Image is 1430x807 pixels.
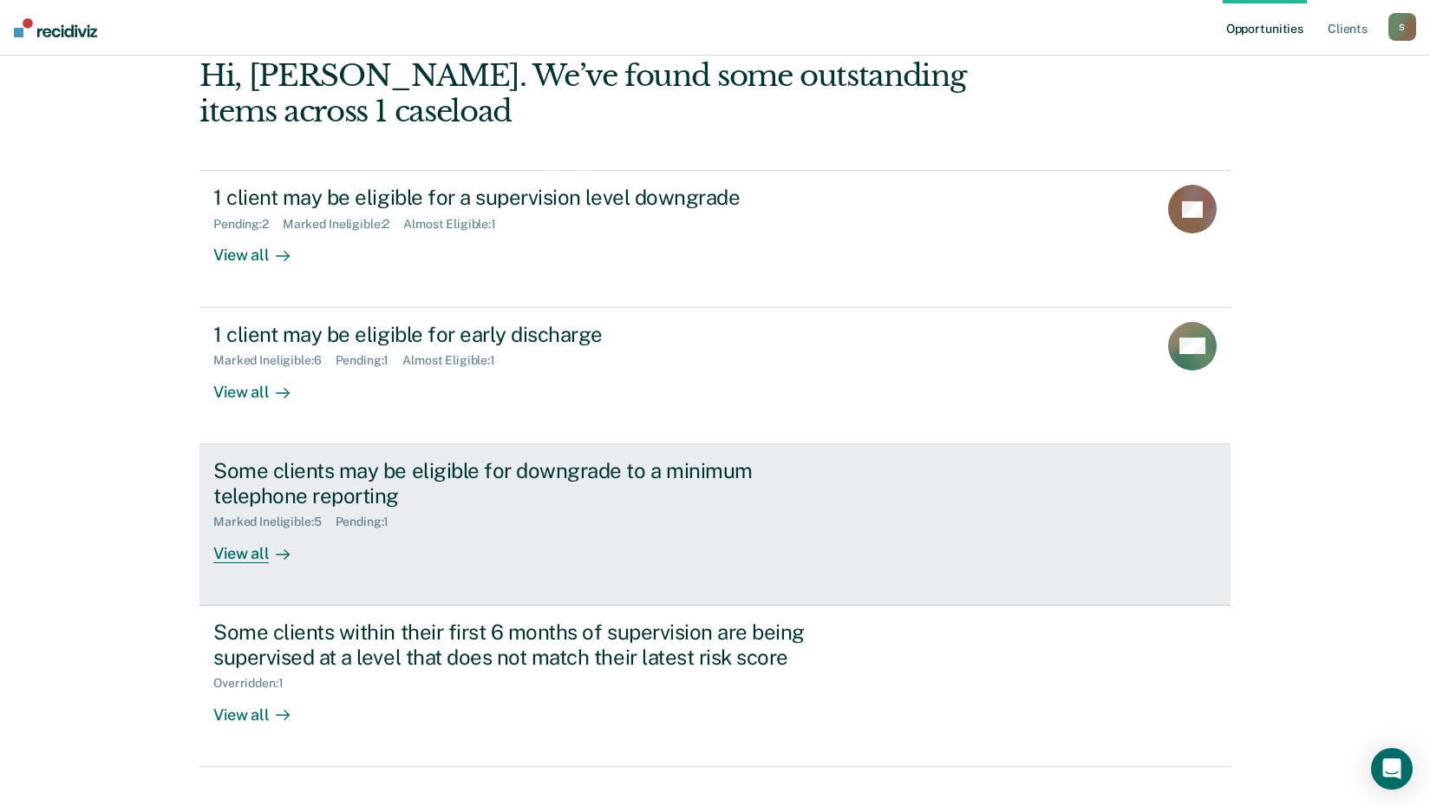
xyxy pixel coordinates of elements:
[213,515,335,529] div: Marked Ineligible : 5
[213,620,822,670] div: Some clients within their first 6 months of supervision are being supervised at a level that does...
[213,458,822,508] div: Some clients may be eligible for downgrade to a minimum telephone reporting
[213,322,822,347] div: 1 client may be eligible for early discharge
[199,170,1231,307] a: 1 client may be eligible for a supervision level downgradePending:2Marked Ineligible:2Almost Elig...
[213,217,283,232] div: Pending : 2
[199,58,1024,129] div: Hi, [PERSON_NAME]. We’ve found some outstanding items across 1 caseload
[1388,13,1416,41] button: S
[213,232,310,266] div: View all
[199,444,1231,606] a: Some clients may be eligible for downgrade to a minimum telephone reportingMarked Ineligible:5Pen...
[14,18,97,37] img: Recidiviz
[403,217,510,232] div: Almost Eligible : 1
[213,691,310,725] div: View all
[213,529,310,563] div: View all
[1371,748,1413,790] div: Open Intercom Messenger
[213,368,310,402] div: View all
[402,353,509,368] div: Almost Eligible : 1
[283,217,403,232] div: Marked Ineligible : 2
[199,606,1231,767] a: Some clients within their first 6 months of supervision are being supervised at a level that does...
[213,353,335,368] div: Marked Ineligible : 6
[336,515,403,529] div: Pending : 1
[199,308,1231,444] a: 1 client may be eligible for early dischargeMarked Ineligible:6Pending:1Almost Eligible:1View all
[336,353,403,368] div: Pending : 1
[213,185,822,210] div: 1 client may be eligible for a supervision level downgrade
[213,676,297,691] div: Overridden : 1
